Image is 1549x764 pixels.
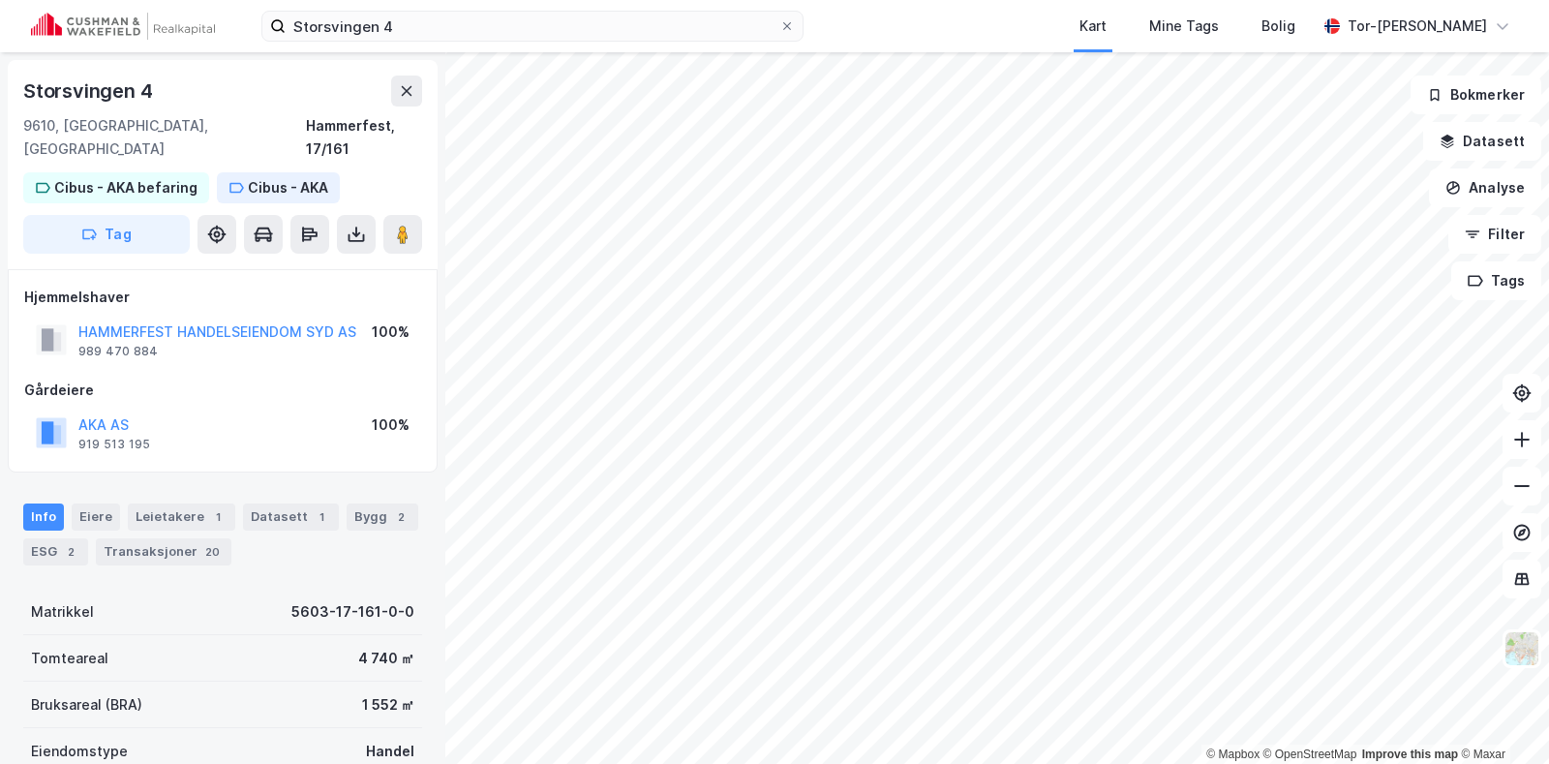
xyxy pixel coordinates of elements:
[1452,671,1549,764] iframe: Chat Widget
[128,504,235,531] div: Leietakere
[31,13,215,40] img: cushman-wakefield-realkapital-logo.202ea83816669bd177139c58696a8fa1.svg
[347,504,418,531] div: Bygg
[1452,671,1549,764] div: Kontrollprogram for chat
[23,504,64,531] div: Info
[23,114,306,161] div: 9610, [GEOGRAPHIC_DATA], [GEOGRAPHIC_DATA]
[61,542,80,562] div: 2
[1263,748,1357,761] a: OpenStreetMap
[306,114,422,161] div: Hammerfest, 17/161
[31,600,94,624] div: Matrikkel
[78,344,158,359] div: 989 470 884
[1149,15,1219,38] div: Mine Tags
[23,76,156,107] div: Storsvingen 4
[31,740,128,763] div: Eiendomstype
[24,286,421,309] div: Hjemmelshaver
[1206,748,1260,761] a: Mapbox
[1448,215,1541,254] button: Filter
[243,504,339,531] div: Datasett
[248,176,328,199] div: Cibus - AKA
[1079,15,1107,38] div: Kart
[31,693,142,717] div: Bruksareal (BRA)
[312,507,331,527] div: 1
[366,740,414,763] div: Handel
[24,379,421,402] div: Gårdeiere
[1503,630,1540,667] img: Z
[23,538,88,565] div: ESG
[391,507,410,527] div: 2
[54,176,197,199] div: Cibus - AKA befaring
[1451,261,1541,300] button: Tags
[358,647,414,670] div: 4 740 ㎡
[1261,15,1295,38] div: Bolig
[372,321,410,344] div: 100%
[208,507,228,527] div: 1
[1348,15,1487,38] div: Tor-[PERSON_NAME]
[23,215,190,254] button: Tag
[96,538,231,565] div: Transaksjoner
[201,542,224,562] div: 20
[372,413,410,437] div: 100%
[1429,168,1541,207] button: Analyse
[31,647,108,670] div: Tomteareal
[362,693,414,717] div: 1 552 ㎡
[286,12,779,41] input: Søk på adresse, matrikkel, gårdeiere, leietakere eller personer
[1423,122,1541,161] button: Datasett
[72,504,120,531] div: Eiere
[1411,76,1541,114] button: Bokmerker
[291,600,414,624] div: 5603-17-161-0-0
[1362,748,1458,761] a: Improve this map
[78,437,150,452] div: 919 513 195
